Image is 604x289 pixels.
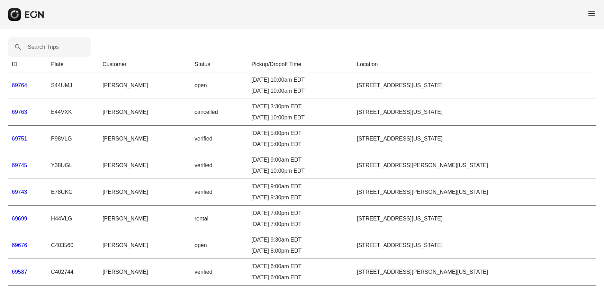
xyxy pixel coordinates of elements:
td: [PERSON_NAME] [99,126,191,152]
td: rental [191,206,248,232]
div: [DATE] 7:00pm EDT [252,209,350,217]
td: [STREET_ADDRESS][US_STATE] [353,126,596,152]
a: 69587 [12,269,27,275]
a: 69745 [12,162,27,168]
td: [STREET_ADDRESS][PERSON_NAME][US_STATE] [353,179,596,206]
a: 69676 [12,242,27,248]
a: 69763 [12,109,27,115]
td: verified [191,152,248,179]
td: [STREET_ADDRESS][US_STATE] [353,232,596,259]
div: [DATE] 5:00pm EDT [252,140,350,148]
td: P98VLG [47,126,99,152]
td: [PERSON_NAME] [99,99,191,126]
div: [DATE] 5:00pm EDT [252,129,350,137]
td: Y38UGL [47,152,99,179]
span: menu [587,9,596,18]
td: open [191,72,248,99]
th: ID [8,57,47,72]
div: [DATE] 10:00am EDT [252,76,350,84]
td: verified [191,126,248,152]
td: [STREET_ADDRESS][US_STATE] [353,206,596,232]
th: Status [191,57,248,72]
td: C402744 [47,259,99,286]
div: [DATE] 8:00pm EDT [252,247,350,255]
div: [DATE] 6:00am EDT [252,273,350,282]
td: [STREET_ADDRESS][PERSON_NAME][US_STATE] [353,152,596,179]
td: verified [191,179,248,206]
a: 69699 [12,216,27,222]
div: [DATE] 9:30am EDT [252,236,350,244]
td: S44UMJ [47,72,99,99]
div: [DATE] 9:30pm EDT [252,193,350,202]
td: [PERSON_NAME] [99,179,191,206]
div: [DATE] 10:00pm EDT [252,167,350,175]
div: [DATE] 3:30pm EDT [252,102,350,111]
td: [PERSON_NAME] [99,232,191,259]
td: C403560 [47,232,99,259]
a: 69751 [12,136,27,142]
td: E44VXK [47,99,99,126]
th: Location [353,57,596,72]
div: [DATE] 6:00am EDT [252,262,350,271]
td: [PERSON_NAME] [99,72,191,99]
td: E78UKG [47,179,99,206]
th: Plate [47,57,99,72]
a: 69764 [12,82,27,88]
td: verified [191,259,248,286]
td: [STREET_ADDRESS][US_STATE] [353,99,596,126]
td: [STREET_ADDRESS][PERSON_NAME][US_STATE] [353,259,596,286]
div: [DATE] 10:00pm EDT [252,114,350,122]
div: [DATE] 9:00am EDT [252,156,350,164]
th: Customer [99,57,191,72]
td: [PERSON_NAME] [99,259,191,286]
div: [DATE] 7:00pm EDT [252,220,350,228]
th: Pickup/Dropoff Time [248,57,353,72]
td: H44VLG [47,206,99,232]
label: Search Trips [28,43,59,51]
td: open [191,232,248,259]
div: [DATE] 9:00am EDT [252,182,350,191]
td: [PERSON_NAME] [99,152,191,179]
div: [DATE] 10:00am EDT [252,87,350,95]
td: [PERSON_NAME] [99,206,191,232]
a: 69743 [12,189,27,195]
td: cancelled [191,99,248,126]
td: [STREET_ADDRESS][US_STATE] [353,72,596,99]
